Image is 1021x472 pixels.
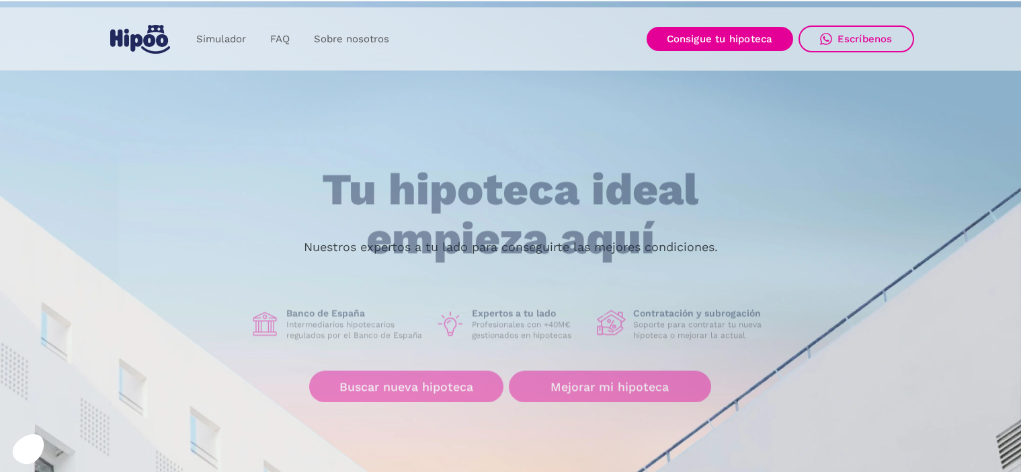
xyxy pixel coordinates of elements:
[108,19,173,59] a: home
[633,308,772,320] h1: Contratación y subrogación
[472,320,586,341] p: Profesionales con +40M€ gestionados en hipotecas
[509,371,711,403] a: Mejorar mi hipoteca
[302,26,401,52] a: Sobre nosotros
[647,27,793,51] a: Consigue tu hipoteca
[309,371,503,403] a: Buscar nueva hipoteca
[286,320,425,341] p: Intermediarios hipotecarios regulados por el Banco de España
[633,320,772,341] p: Soporte para contratar tu nueva hipoteca o mejorar la actual
[258,26,302,52] a: FAQ
[838,33,893,45] div: Escríbenos
[472,308,586,320] h1: Expertos a tu lado
[255,166,765,263] h1: Tu hipoteca ideal empieza aquí
[799,26,914,52] a: Escríbenos
[184,26,258,52] a: Simulador
[286,308,425,320] h1: Banco de España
